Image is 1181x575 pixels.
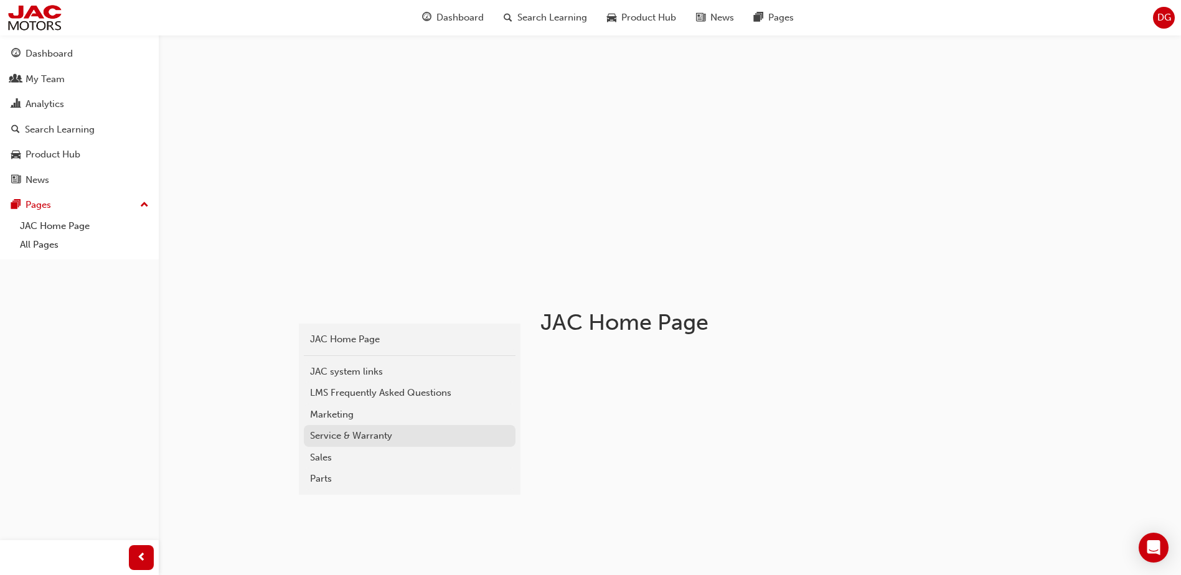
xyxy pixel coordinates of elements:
[494,5,597,30] a: search-iconSearch Learning
[26,97,64,111] div: Analytics
[6,4,63,32] img: jac-portal
[5,194,154,217] button: Pages
[304,425,515,447] a: Service & Warranty
[5,169,154,192] a: News
[15,235,154,255] a: All Pages
[5,143,154,166] a: Product Hub
[304,447,515,469] a: Sales
[1153,7,1175,29] button: DG
[26,72,65,86] div: My Team
[5,118,154,141] a: Search Learning
[696,10,705,26] span: news-icon
[607,10,616,26] span: car-icon
[5,42,154,65] a: Dashboard
[5,93,154,116] a: Analytics
[11,74,21,85] span: people-icon
[5,68,154,91] a: My Team
[768,11,794,25] span: Pages
[310,386,509,400] div: LMS Frequently Asked Questions
[304,404,515,426] a: Marketing
[11,99,21,110] span: chart-icon
[304,382,515,404] a: LMS Frequently Asked Questions
[310,332,509,347] div: JAC Home Page
[1139,533,1169,563] div: Open Intercom Messenger
[754,10,763,26] span: pages-icon
[5,40,154,194] button: DashboardMy TeamAnalyticsSearch LearningProduct HubNews
[11,49,21,60] span: guage-icon
[304,468,515,490] a: Parts
[137,550,146,566] span: prev-icon
[140,197,149,213] span: up-icon
[310,472,509,486] div: Parts
[26,198,51,212] div: Pages
[310,408,509,422] div: Marketing
[26,173,49,187] div: News
[11,149,21,161] span: car-icon
[1157,11,1171,25] span: DG
[304,361,515,383] a: JAC system links
[621,11,676,25] span: Product Hub
[26,147,80,162] div: Product Hub
[422,10,431,26] span: guage-icon
[310,451,509,465] div: Sales
[744,5,804,30] a: pages-iconPages
[710,11,734,25] span: News
[686,5,744,30] a: news-iconNews
[310,429,509,443] div: Service & Warranty
[304,329,515,350] a: JAC Home Page
[15,217,154,236] a: JAC Home Page
[540,309,949,336] h1: JAC Home Page
[310,365,509,379] div: JAC system links
[436,11,484,25] span: Dashboard
[26,47,73,61] div: Dashboard
[11,124,20,136] span: search-icon
[597,5,686,30] a: car-iconProduct Hub
[504,10,512,26] span: search-icon
[517,11,587,25] span: Search Learning
[11,175,21,186] span: news-icon
[412,5,494,30] a: guage-iconDashboard
[25,123,95,137] div: Search Learning
[11,200,21,211] span: pages-icon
